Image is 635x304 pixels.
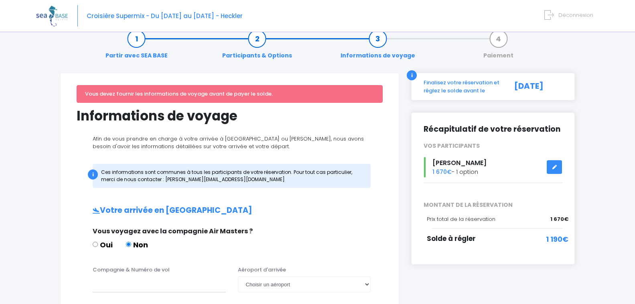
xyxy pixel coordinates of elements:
label: Aéroport d'arrivée [238,266,286,274]
span: 1 670€ [432,168,452,176]
span: Vous voyagez avec la compagnie Air Masters ? [93,226,253,236]
label: Compagnie & Numéro de vol [93,266,170,274]
span: Prix total de la réservation [427,215,495,223]
span: 1 190€ [546,234,568,245]
div: - 1 option [418,157,568,178]
div: i [407,70,417,80]
span: [PERSON_NAME] [432,158,487,167]
div: Vous devez fournir les informations de voyage avant de payer le solde. [77,85,383,103]
a: Participants & Options [218,35,296,60]
div: i [88,169,98,180]
label: Non [126,239,148,250]
a: Informations de voyage [337,35,419,60]
div: VOS PARTICIPANTS [418,142,568,150]
h2: Votre arrivée en [GEOGRAPHIC_DATA] [77,206,383,215]
div: Ces informations sont communes à tous les participants de votre réservation. Pour tout cas partic... [93,164,371,188]
div: Finalisez votre réservation et réglez le solde avant le [418,79,505,94]
input: Non [126,242,131,247]
p: Afin de vous prendre en charge à votre arrivée à [GEOGRAPHIC_DATA] ou [PERSON_NAME], nous avons b... [77,135,383,151]
h1: Informations de voyage [77,108,383,124]
a: Paiement [479,35,517,60]
h2: Récapitulatif de votre réservation [424,125,562,134]
span: MONTANT DE LA RÉSERVATION [418,201,568,209]
label: Oui [93,239,113,250]
span: Solde à régler [427,234,476,243]
div: [DATE] [505,79,568,94]
input: Oui [93,242,98,247]
span: Croisière Supermix - Du [DATE] au [DATE] - Heckler [87,12,243,20]
span: Déconnexion [558,11,593,19]
a: Partir avec SEA BASE [101,35,172,60]
span: 1 670€ [550,215,568,223]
